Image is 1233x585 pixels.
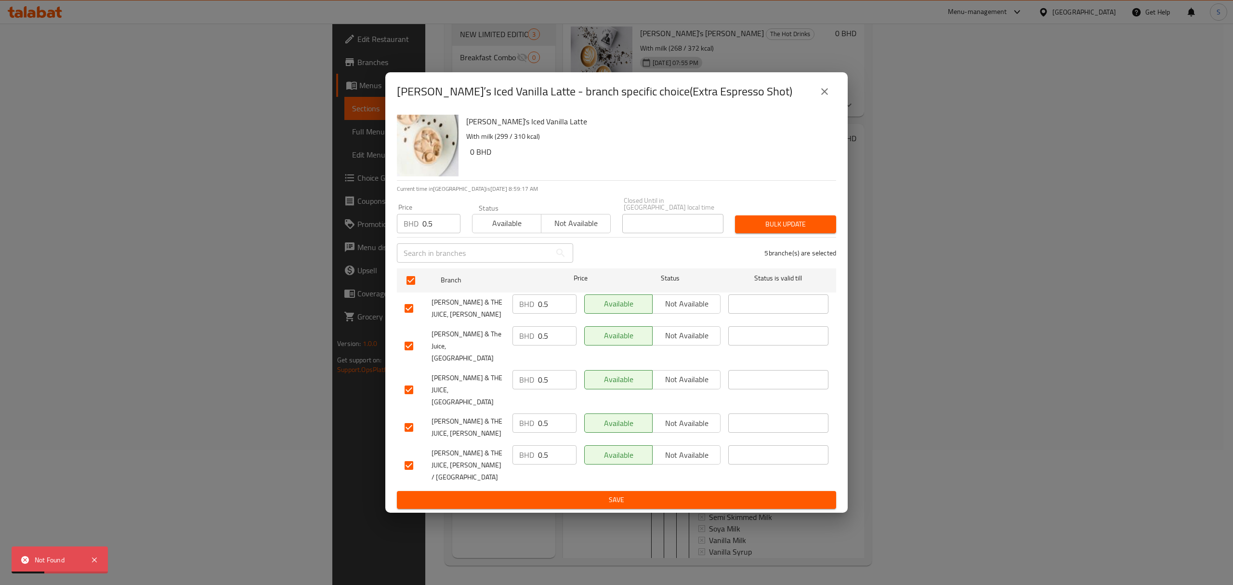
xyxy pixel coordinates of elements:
[652,445,721,465] button: Not available
[470,145,828,159] h6: 0 BHD
[652,370,721,389] button: Not available
[589,416,649,430] span: Available
[652,326,721,346] button: Not available
[519,298,534,310] p: BHD
[397,491,836,509] button: Save
[466,115,828,128] h6: [PERSON_NAME]’s Iced Vanilla Latte
[538,445,577,465] input: Please enter price
[545,216,606,230] span: Not available
[656,297,717,311] span: Not available
[656,372,717,386] span: Not available
[538,294,577,314] input: Please enter price
[538,370,577,389] input: Please enter price
[538,326,577,346] input: Please enter price
[620,272,721,284] span: Status
[35,555,81,565] div: Not Found
[519,374,534,386] p: BHD
[589,329,649,343] span: Available
[652,294,721,314] button: Not available
[584,294,653,314] button: Available
[519,330,534,342] p: BHD
[728,272,828,284] span: Status is valid till
[472,214,541,233] button: Available
[476,216,538,230] span: Available
[404,218,419,229] p: BHD
[538,413,577,433] input: Please enter price
[432,447,505,483] span: [PERSON_NAME] & THE JUICE, [PERSON_NAME] / [GEOGRAPHIC_DATA]
[541,214,610,233] button: Not available
[589,372,649,386] span: Available
[584,326,653,346] button: Available
[652,413,721,433] button: Not available
[432,328,505,364] span: [PERSON_NAME] & The Juice, [GEOGRAPHIC_DATA]
[584,445,653,465] button: Available
[813,80,836,103] button: close
[735,215,836,233] button: Bulk update
[397,84,792,99] h2: [PERSON_NAME]’s Iced Vanilla Latte - branch specific choice(Extra Espresso Shot)
[432,372,505,408] span: [PERSON_NAME] & THE JUICE, [GEOGRAPHIC_DATA]
[405,494,828,506] span: Save
[397,185,836,193] p: Current time in [GEOGRAPHIC_DATA] is [DATE] 8:59:17 AM
[397,243,551,263] input: Search in branches
[656,416,717,430] span: Not available
[519,417,534,429] p: BHD
[432,415,505,439] span: [PERSON_NAME] & THE JUICE, [PERSON_NAME]
[656,329,717,343] span: Not available
[397,115,459,176] img: Joe’s Iced Vanilla Latte
[743,218,828,230] span: Bulk update
[422,214,460,233] input: Please enter price
[764,248,836,258] p: 5 branche(s) are selected
[466,131,828,143] p: With milk (299 / 310 kcal)
[589,297,649,311] span: Available
[584,370,653,389] button: Available
[432,296,505,320] span: [PERSON_NAME] & THE JUICE, [PERSON_NAME]
[441,274,541,286] span: Branch
[656,448,717,462] span: Not available
[519,449,534,461] p: BHD
[584,413,653,433] button: Available
[589,448,649,462] span: Available
[549,272,613,284] span: Price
